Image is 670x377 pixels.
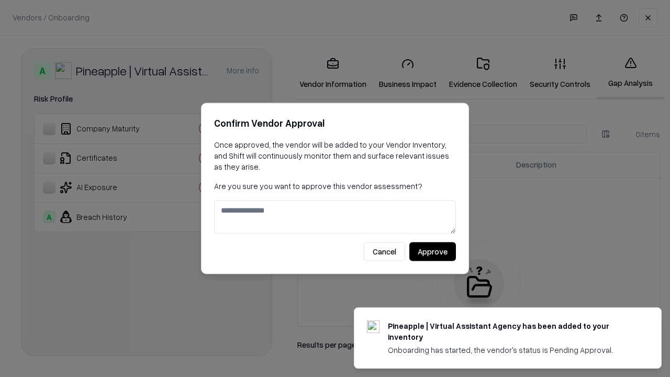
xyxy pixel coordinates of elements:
h2: Confirm Vendor Approval [214,116,456,131]
button: Cancel [364,242,405,261]
div: Pineapple | Virtual Assistant Agency has been added to your inventory [388,320,636,342]
p: Once approved, the vendor will be added to your Vendor Inventory, and Shift will continuously mon... [214,139,456,172]
button: Approve [409,242,456,261]
p: Are you sure you want to approve this vendor assessment? [214,181,456,192]
div: Onboarding has started, the vendor's status is Pending Approval. [388,345,636,356]
img: trypineapple.com [367,320,379,333]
